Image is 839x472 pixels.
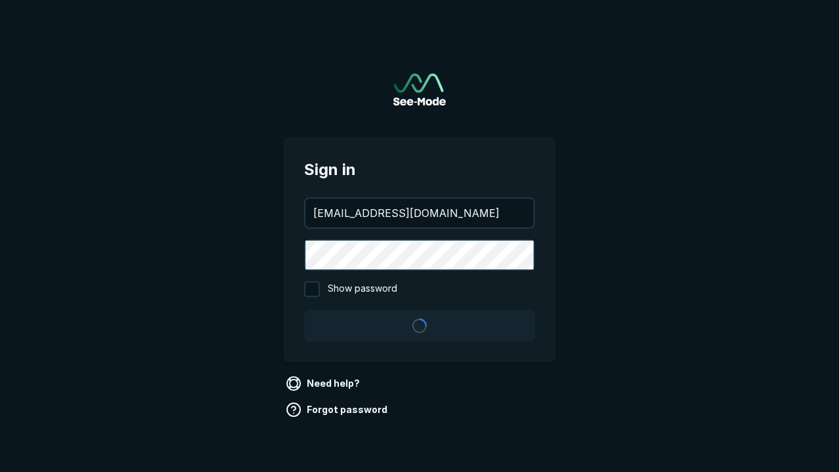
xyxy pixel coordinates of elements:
input: your@email.com [305,199,534,227]
span: Show password [328,281,397,297]
img: See-Mode Logo [393,73,446,106]
a: Need help? [283,373,365,394]
a: Forgot password [283,399,393,420]
span: Sign in [304,158,535,182]
a: Go to sign in [393,73,446,106]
